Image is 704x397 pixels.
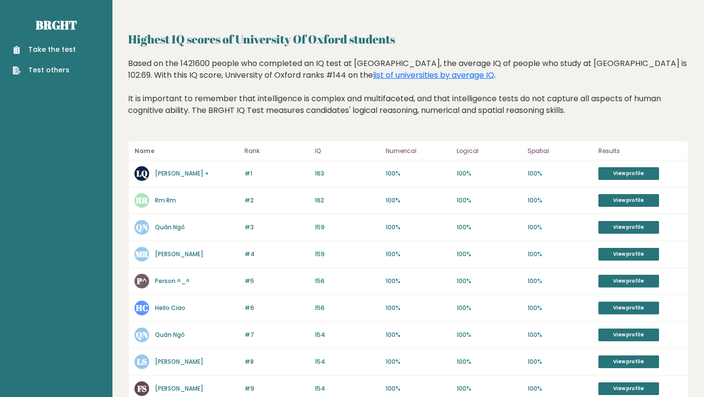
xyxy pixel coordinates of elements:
[457,145,522,157] p: Logical
[528,196,593,205] p: 100%
[36,17,77,33] a: Brght
[244,250,309,259] p: #4
[598,194,659,207] a: View profile
[244,169,309,178] p: #1
[136,275,147,287] text: P^
[598,221,659,234] a: View profile
[528,304,593,312] p: 100%
[457,331,522,339] p: 100%
[598,302,659,314] a: View profile
[386,145,451,157] p: Numerical
[528,331,593,339] p: 100%
[134,147,154,155] b: Name
[155,169,209,177] a: [PERSON_NAME] +
[315,331,380,339] p: 154
[137,383,147,394] text: FS
[386,223,451,232] p: 100%
[386,384,451,393] p: 100%
[457,277,522,286] p: 100%
[315,169,380,178] p: 163
[457,304,522,312] p: 100%
[598,248,659,261] a: View profile
[528,277,593,286] p: 100%
[528,357,593,366] p: 100%
[135,195,148,206] text: RR
[315,223,380,232] p: 159
[598,167,659,180] a: View profile
[598,145,682,157] p: Results
[386,169,451,178] p: 100%
[598,355,659,368] a: View profile
[528,384,593,393] p: 100%
[244,145,309,157] p: Rank
[386,250,451,259] p: 100%
[598,382,659,395] a: View profile
[386,304,451,312] p: 100%
[528,223,593,232] p: 100%
[386,331,451,339] p: 100%
[386,357,451,366] p: 100%
[598,329,659,341] a: View profile
[244,357,309,366] p: #8
[315,357,380,366] p: 154
[457,169,522,178] p: 100%
[598,275,659,287] a: View profile
[457,250,522,259] p: 100%
[244,304,309,312] p: #6
[155,357,203,366] a: [PERSON_NAME]
[135,248,149,260] text: MR
[528,169,593,178] p: 100%
[136,221,148,233] text: QN
[155,196,176,204] a: Rm Rm
[373,69,494,81] a: list of universities by average IQ
[315,277,380,286] p: 156
[155,223,185,231] a: Quân Ngô
[244,277,309,286] p: #5
[457,384,522,393] p: 100%
[315,304,380,312] p: 156
[315,250,380,259] p: 159
[155,331,185,339] a: Quân Ngô
[244,331,309,339] p: #7
[155,384,203,393] a: [PERSON_NAME]
[136,329,148,340] text: QN
[244,196,309,205] p: #2
[136,168,148,179] text: LQ
[315,384,380,393] p: 154
[528,145,593,157] p: Spatial
[13,65,76,75] a: Test others
[128,30,688,48] h2: Highest IQ scores of University Of Oxford students
[136,302,148,313] text: HC
[386,196,451,205] p: 100%
[244,223,309,232] p: #3
[128,58,688,131] div: Based on the 1421600 people who completed an IQ test at [GEOGRAPHIC_DATA], the average IQ of peop...
[13,44,76,55] a: Take the test
[457,357,522,366] p: 100%
[386,277,451,286] p: 100%
[315,196,380,205] p: 162
[457,223,522,232] p: 100%
[155,250,203,258] a: [PERSON_NAME]
[155,304,185,312] a: Hello Ciao
[315,145,380,157] p: IQ
[457,196,522,205] p: 100%
[155,277,190,285] a: Person ^_^
[244,384,309,393] p: #9
[528,250,593,259] p: 100%
[137,356,147,367] text: LS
